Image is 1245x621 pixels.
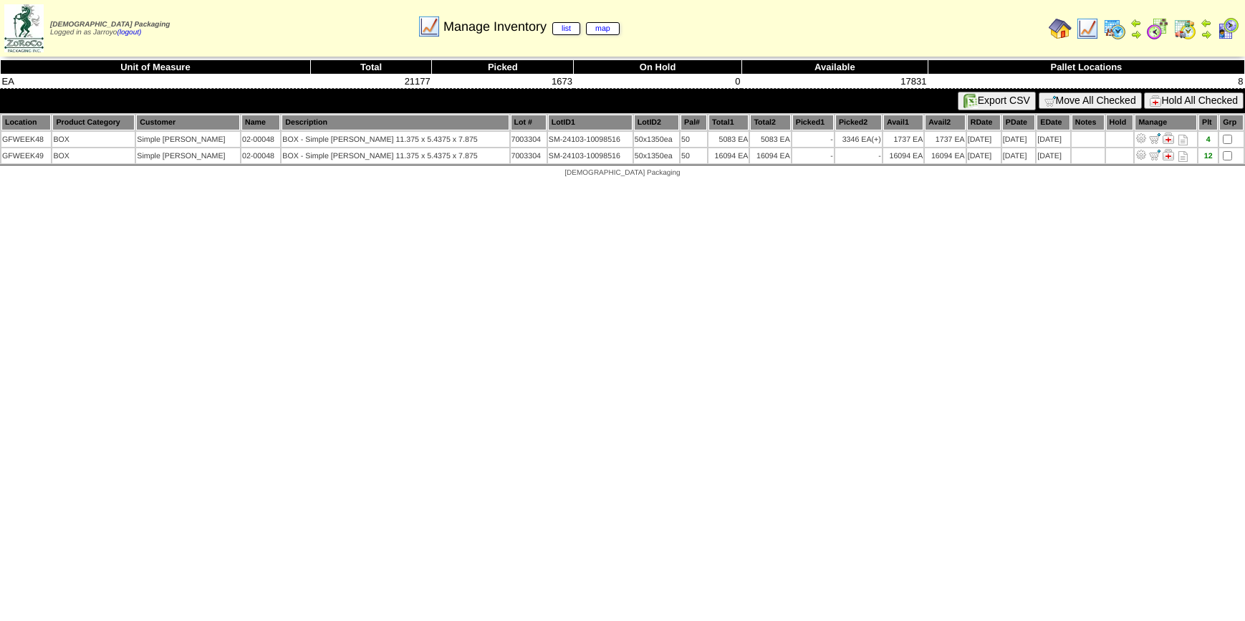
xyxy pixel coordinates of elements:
[835,115,882,130] th: Picked2
[681,132,707,147] td: 50
[1072,115,1105,130] th: Notes
[1198,115,1218,130] th: Plt
[1178,135,1188,145] i: Note
[432,60,574,74] th: Picked
[967,148,1001,163] td: [DATE]
[1199,152,1217,160] div: 12
[117,29,141,37] a: (logout)
[282,115,509,130] th: Description
[241,115,280,130] th: Name
[1146,17,1169,40] img: calendarblend.gif
[52,148,135,163] td: BOX
[967,115,1001,130] th: RDate
[443,19,620,34] span: Manage Inventory
[1002,148,1035,163] td: [DATE]
[708,132,749,147] td: 5083 EA
[548,132,633,147] td: SM-24103-10098516
[310,74,432,89] td: 21177
[52,132,135,147] td: BOX
[681,148,707,163] td: 50
[1,132,51,147] td: GFWEEK48
[925,115,965,130] th: Avail2
[883,148,923,163] td: 16094 EA
[750,115,790,130] th: Total2
[1,74,311,89] td: EA
[1178,151,1188,162] i: Note
[750,148,790,163] td: 16094 EA
[708,115,749,130] th: Total1
[1135,133,1147,144] img: Adjust
[282,132,509,147] td: BOX - Simple [PERSON_NAME] 11.375 x 5.4375 x 7.875
[50,21,170,29] span: [DEMOGRAPHIC_DATA] Packaging
[432,74,574,89] td: 1673
[634,115,679,130] th: LotID2
[741,74,928,89] td: 17831
[1002,132,1035,147] td: [DATE]
[750,132,790,147] td: 5083 EA
[1037,132,1069,147] td: [DATE]
[792,132,834,147] td: -
[1201,17,1212,29] img: arrowleft.gif
[1135,149,1147,160] img: Adjust
[1150,95,1161,107] img: hold.gif
[681,115,707,130] th: Pal#
[792,115,834,130] th: Picked1
[1173,17,1196,40] img: calendarinout.gif
[564,169,680,177] span: [DEMOGRAPHIC_DATA] Packaging
[1219,115,1244,130] th: Grp
[4,4,44,52] img: zoroco-logo-small.webp
[136,132,240,147] td: Simple [PERSON_NAME]
[1037,115,1069,130] th: EDate
[958,92,1036,110] button: Export CSV
[1135,115,1197,130] th: Manage
[282,148,509,163] td: BOX - Simple [PERSON_NAME] 11.375 x 5.4375 x 7.875
[1002,115,1035,130] th: PDate
[1216,17,1239,40] img: calendarcustomer.gif
[928,74,1244,89] td: 8
[1,148,51,163] td: GFWEEK49
[418,15,441,38] img: line_graph.gif
[1199,135,1217,144] div: 4
[1,60,311,74] th: Unit of Measure
[1163,149,1174,160] img: Manage Hold
[741,60,928,74] th: Available
[1049,17,1072,40] img: home.gif
[136,115,240,130] th: Customer
[574,60,741,74] th: On Hold
[928,60,1244,74] th: Pallet Locations
[511,148,547,163] td: 7003304
[835,148,882,163] td: -
[548,115,633,130] th: LotID1
[241,148,280,163] td: 02-00048
[310,60,432,74] th: Total
[241,132,280,147] td: 02-00048
[1044,95,1056,107] img: cart.gif
[925,132,965,147] td: 1737 EA
[1,115,51,130] th: Location
[967,132,1001,147] td: [DATE]
[634,148,679,163] td: 50x1350ea
[1201,29,1212,40] img: arrowright.gif
[792,148,834,163] td: -
[883,115,923,130] th: Avail1
[835,132,882,147] td: 3346 EA
[634,132,679,147] td: 50x1350ea
[1106,115,1134,130] th: Hold
[548,148,633,163] td: SM-24103-10098516
[1076,17,1099,40] img: line_graph.gif
[586,22,620,35] a: map
[1039,92,1142,109] button: Move All Checked
[963,94,978,108] img: excel.gif
[1144,92,1244,109] button: Hold All Checked
[52,115,135,130] th: Product Category
[1149,133,1160,144] img: Move
[1149,149,1160,160] img: Move
[1130,29,1142,40] img: arrowright.gif
[925,148,965,163] td: 16094 EA
[1103,17,1126,40] img: calendarprod.gif
[511,132,547,147] td: 7003304
[511,115,547,130] th: Lot #
[872,135,881,144] div: (+)
[552,22,580,35] a: list
[574,74,741,89] td: 0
